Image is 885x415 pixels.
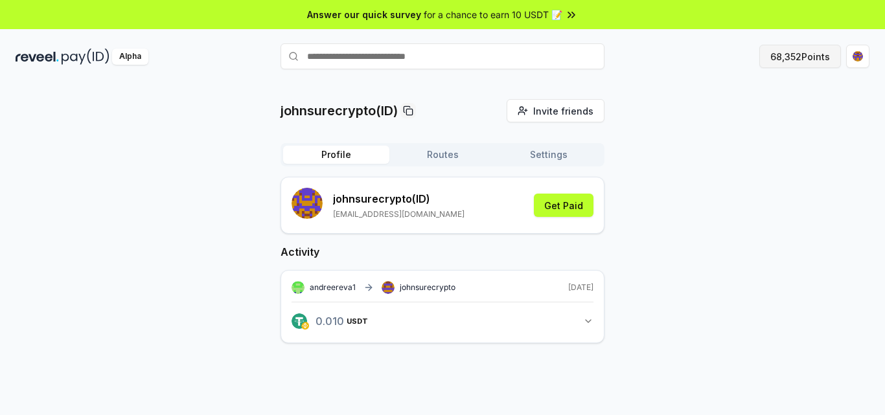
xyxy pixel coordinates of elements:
[283,146,389,164] button: Profile
[301,322,309,330] img: logo.png
[507,99,604,122] button: Invite friends
[496,146,602,164] button: Settings
[307,8,421,21] span: Answer our quick survey
[16,49,59,65] img: reveel_dark
[292,313,307,329] img: logo.png
[389,146,496,164] button: Routes
[62,49,109,65] img: pay_id
[424,8,562,21] span: for a chance to earn 10 USDT 📝
[333,209,465,219] p: [EMAIL_ADDRESS][DOMAIN_NAME]
[333,191,465,207] p: johnsurecrypto (ID)
[310,282,356,293] span: andreereva1
[759,45,841,68] button: 68,352Points
[533,104,593,118] span: Invite friends
[112,49,148,65] div: Alpha
[568,282,593,293] span: [DATE]
[292,310,593,332] button: 0.010USDT
[281,244,604,260] h2: Activity
[281,102,398,120] p: johnsurecrypto(ID)
[400,282,455,293] span: johnsurecrypto
[534,194,593,217] button: Get Paid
